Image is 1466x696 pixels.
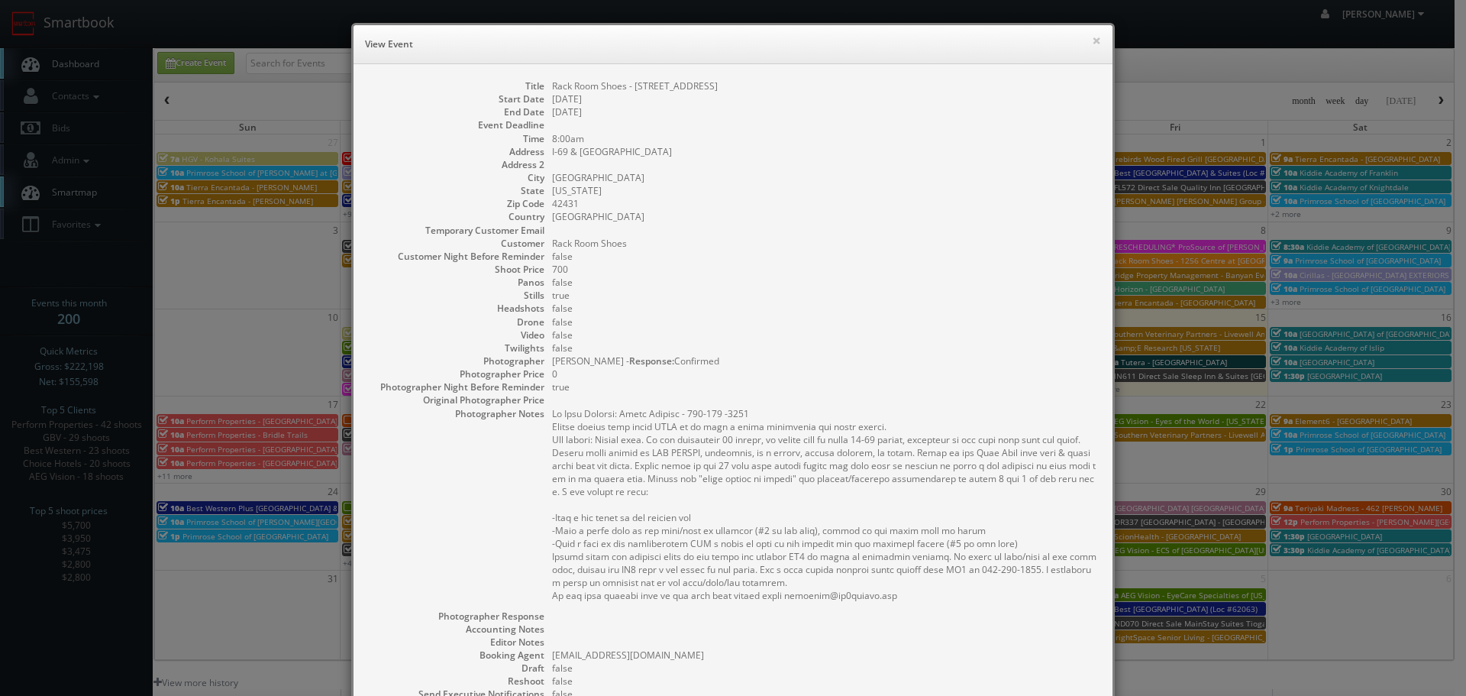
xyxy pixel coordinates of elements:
dt: Photographer [369,354,544,367]
dt: Headshots [369,302,544,315]
dd: false [552,276,1097,289]
dt: Drone [369,316,544,329]
dt: Accounting Notes [369,623,544,636]
dt: Photographer Response [369,610,544,623]
dt: Time [369,132,544,145]
dt: Zip Code [369,197,544,210]
dd: I-69 & [GEOGRAPHIC_DATA] [552,145,1097,158]
dt: Event Deadline [369,118,544,131]
dd: [GEOGRAPHIC_DATA] [552,210,1097,223]
dd: true [552,289,1097,302]
dt: Start Date [369,92,544,105]
h6: View Event [365,37,1101,52]
dd: [EMAIL_ADDRESS][DOMAIN_NAME] [552,649,1097,662]
dd: false [552,316,1097,329]
dt: Customer [369,237,544,250]
dt: Photographer Notes [369,407,544,420]
dt: Draft [369,662,544,675]
dt: End Date [369,105,544,118]
dd: [DATE] [552,92,1097,105]
dd: [DATE] [552,105,1097,118]
dd: false [552,662,1097,675]
dd: 700 [552,263,1097,276]
dd: Rack Room Shoes [552,237,1097,250]
dt: Photographer Night Before Reminder [369,380,544,393]
dt: Address [369,145,544,158]
dt: Booking Agent [369,649,544,662]
dd: true [552,380,1097,393]
dt: Photographer Price [369,367,544,380]
dt: Editor Notes [369,636,544,649]
dd: 8:00am [552,132,1097,145]
dt: Customer Night Before Reminder [369,250,544,263]
dt: Temporary Customer Email [369,224,544,237]
dt: Reshoot [369,675,544,688]
dd: [PERSON_NAME] - Confirmed [552,354,1097,367]
dd: Rack Room Shoes - [STREET_ADDRESS] [552,79,1097,92]
dd: false [552,302,1097,315]
dd: false [552,250,1097,263]
dd: false [552,342,1097,354]
dt: City [369,171,544,184]
dd: 42431 [552,197,1097,210]
button: × [1092,35,1101,46]
dd: false [552,675,1097,688]
dd: [US_STATE] [552,184,1097,197]
dt: Address 2 [369,158,544,171]
dt: Title [369,79,544,92]
dd: [GEOGRAPHIC_DATA] [552,171,1097,184]
dt: Twilights [369,342,544,354]
dt: Original Photographer Price [369,393,544,406]
dt: Shoot Price [369,263,544,276]
dd: 0 [552,367,1097,380]
dt: Panos [369,276,544,289]
dd: false [552,329,1097,342]
b: Response: [629,354,674,367]
pre: Lo Ipsu Dolorsi: Ametc Adipisc - 790-179 -3251 Elitse doeius temp incid UTLA et do magn a enima m... [552,407,1097,602]
dt: Stills [369,289,544,302]
dt: State [369,184,544,197]
dt: Video [369,329,544,342]
dt: Country [369,210,544,223]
